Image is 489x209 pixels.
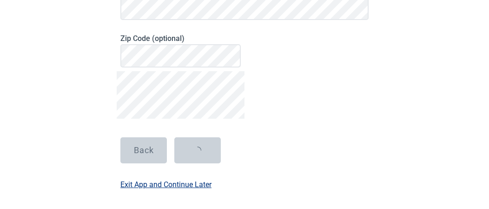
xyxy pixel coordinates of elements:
[193,146,202,155] span: loading
[120,178,211,209] button: Exit App and Continue Later
[120,137,167,163] button: Back
[120,34,241,43] label: Zip Code (optional)
[134,146,154,155] div: Back
[120,179,211,190] label: Exit App and Continue Later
